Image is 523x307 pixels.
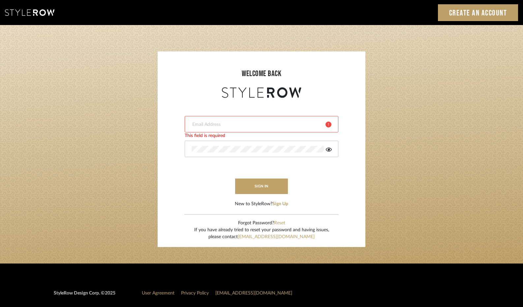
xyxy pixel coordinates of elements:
[185,132,338,139] div: This field is required
[164,68,359,80] div: welcome back
[54,290,115,302] div: StyleRow Design Corp. ©2025
[192,121,321,128] input: Email Address
[194,227,329,240] div: If you have already tried to reset your password and having issues, please contact
[235,201,288,208] div: New to StyleRow?
[438,4,518,21] a: Create an Account
[274,220,285,227] button: Reset
[142,291,174,295] a: User Agreement
[181,291,209,295] a: Privacy Policy
[272,201,288,208] button: Sign Up
[194,220,329,227] div: Forgot Password?
[238,235,315,239] a: [EMAIL_ADDRESS][DOMAIN_NAME]
[235,179,288,194] button: sign in
[215,291,292,295] a: [EMAIL_ADDRESS][DOMAIN_NAME]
